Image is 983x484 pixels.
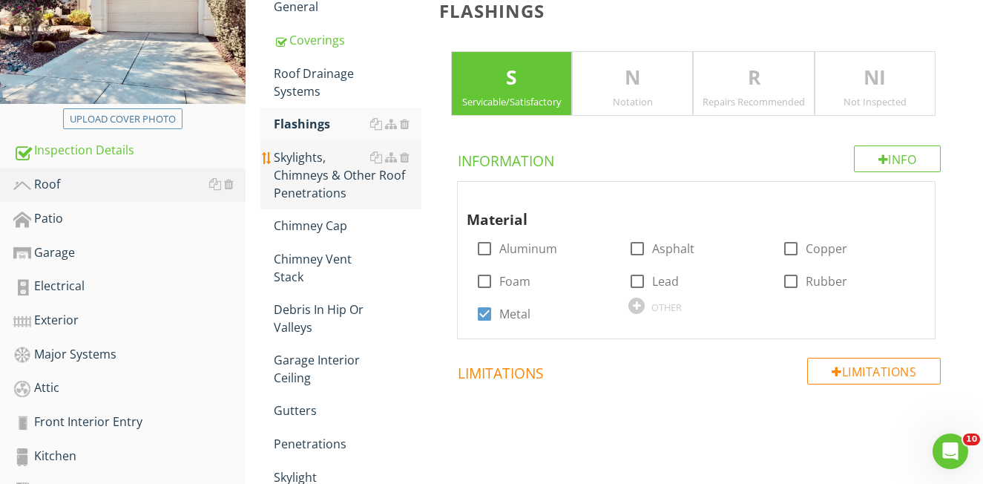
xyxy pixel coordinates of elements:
div: Upload cover photo [70,112,176,127]
div: Skylights, Chimneys & Other Roof Penetrations [274,148,421,202]
h3: Flashings [439,1,959,21]
div: Limitations [807,358,941,385]
div: Chimney Vent Stack [274,250,421,286]
div: Gutters [274,402,421,419]
label: Copper [806,241,847,256]
h4: Information [458,145,941,171]
div: Exterior [13,311,246,330]
div: Front Interior Entry [13,413,246,432]
label: Aluminum [499,241,557,256]
div: Garage [13,243,246,263]
p: NI [815,63,935,93]
div: Repairs Recommended [694,96,813,108]
div: Attic [13,379,246,398]
div: Flashings [274,115,421,133]
div: Info [854,145,941,172]
p: N [573,63,692,93]
label: Asphalt [652,241,694,256]
label: Lead [652,274,679,289]
div: Major Systems [13,345,246,364]
div: Electrical [13,277,246,296]
div: Debris In Hip Or Valleys [274,301,421,336]
div: Servicable/Satisfactory [452,96,571,108]
div: Material [467,188,903,231]
div: Notation [573,96,692,108]
iframe: Intercom live chat [933,434,968,469]
div: Chimney Cap [274,217,421,235]
div: Garage Interior Ceiling [274,351,421,387]
div: Roof Drainage Systems [274,65,421,100]
div: Roof [13,175,246,194]
h4: Limitations [458,358,941,383]
div: Coverings [274,31,421,49]
div: Penetrations [274,435,421,453]
div: OTHER [651,301,682,313]
div: Not Inspected [815,96,935,108]
p: R [694,63,813,93]
label: Rubber [806,274,847,289]
div: Patio [13,209,246,229]
div: Kitchen [13,447,246,466]
button: Upload cover photo [63,108,183,129]
div: Inspection Details [13,141,246,160]
p: S [452,63,571,93]
label: Metal [499,307,530,321]
label: Foam [499,274,530,289]
span: 10 [963,434,980,445]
